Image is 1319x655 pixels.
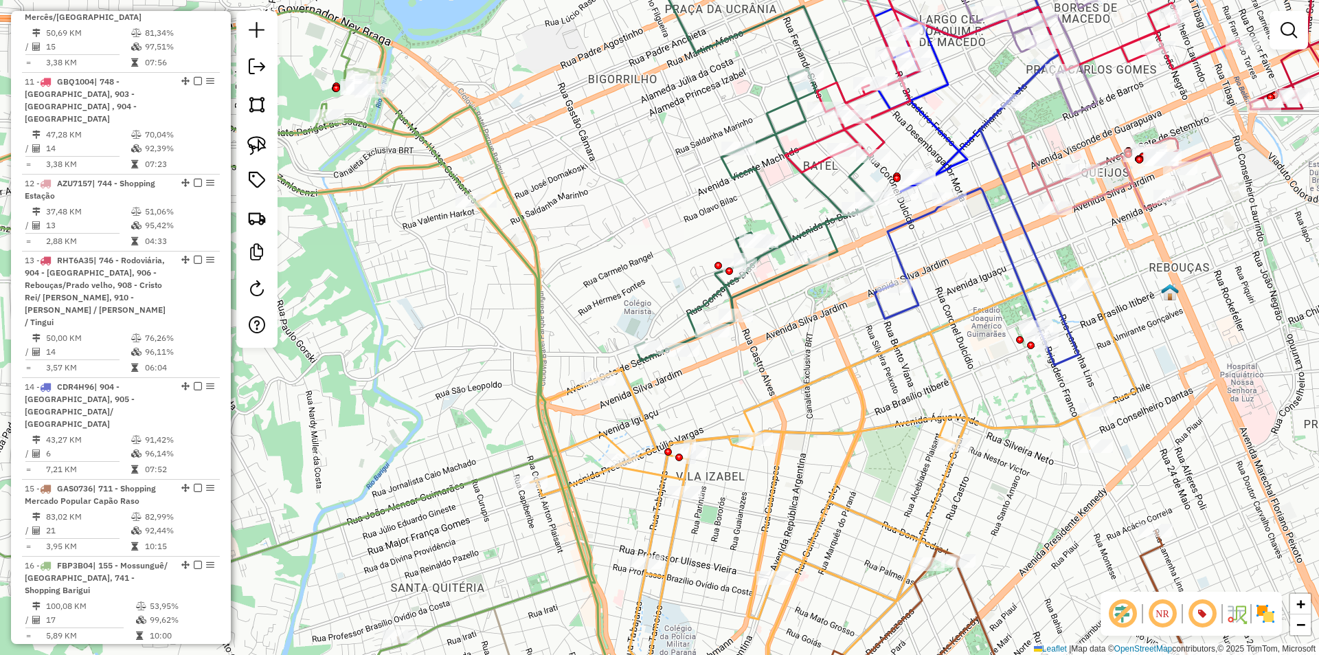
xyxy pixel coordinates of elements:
[144,157,214,171] td: 07:23
[144,540,214,553] td: 10:15
[144,219,214,232] td: 95,42%
[131,221,142,230] i: % de utilização da cubagem
[45,629,135,643] td: 5,89 KM
[25,157,32,171] td: =
[25,524,32,537] td: /
[144,345,214,359] td: 96,11%
[131,237,138,245] i: Tempo total em rota
[45,128,131,142] td: 47,28 KM
[136,602,146,610] i: % de utilização do peso
[25,76,137,124] span: | 748 - [GEOGRAPHIC_DATA], 903 - [GEOGRAPHIC_DATA] , 904 - [GEOGRAPHIC_DATA]
[144,331,214,345] td: 76,26%
[194,484,202,492] em: Finalizar rota
[45,26,131,40] td: 50,69 KM
[25,463,32,476] td: =
[45,447,131,460] td: 6
[131,513,142,521] i: % de utilização do peso
[45,234,131,248] td: 2,88 KM
[131,58,138,67] i: Tempo total em rota
[45,433,131,447] td: 43,27 KM
[243,238,271,269] a: Criar modelo
[131,43,142,51] i: % de utilização da cubagem
[181,484,190,492] em: Alterar sequência das rotas
[131,526,142,535] i: % de utilização da cubagem
[25,560,168,595] span: | 155 - Mossunguê/ [GEOGRAPHIC_DATA], 741 - Shopping Barigui
[25,483,156,506] span: 15 -
[144,26,214,40] td: 81,34%
[1226,603,1248,625] img: Fluxo de ruas
[144,524,214,537] td: 92,44%
[1186,597,1219,630] span: Exibir número da rota
[136,616,146,624] i: % de utilização da cubagem
[45,40,131,54] td: 15
[45,599,135,613] td: 100,08 KM
[32,43,41,51] i: Total de Atividades
[25,219,32,232] td: /
[144,361,214,375] td: 06:04
[25,540,32,553] td: =
[194,77,202,85] em: Finalizar rota
[25,178,155,201] span: | 744 - Shopping Estação
[32,131,41,139] i: Distância Total
[32,436,41,444] i: Distância Total
[25,234,32,248] td: =
[32,334,41,342] i: Distância Total
[136,632,143,640] i: Tempo total em rota
[206,77,214,85] em: Opções
[45,361,131,375] td: 3,57 KM
[206,382,214,390] em: Opções
[45,345,131,359] td: 14
[45,205,131,219] td: 37,48 KM
[144,205,214,219] td: 51,06%
[144,142,214,155] td: 92,39%
[131,29,142,37] i: % de utilização do peso
[32,602,41,610] i: Distância Total
[181,77,190,85] em: Alterar sequência das rotas
[206,256,214,264] em: Opções
[32,208,41,216] i: Distância Total
[144,463,214,476] td: 07:52
[25,345,32,359] td: /
[32,513,41,521] i: Distância Total
[243,16,271,47] a: Nova sessão e pesquisa
[25,56,32,69] td: =
[32,449,41,458] i: Total de Atividades
[45,56,131,69] td: 3,38 KM
[1146,597,1179,630] span: Ocultar NR
[247,136,267,155] img: Selecionar atividades - laço
[247,95,267,114] img: Selecionar atividades - polígono
[25,255,166,327] span: | 746 - Rodoviária, 904 - [GEOGRAPHIC_DATA], 906 - Rebouças/Prado velho, 908 - Cristo Rei/ [PERSO...
[32,616,41,624] i: Total de Atividades
[25,142,32,155] td: /
[45,510,131,524] td: 83,02 KM
[1275,16,1303,44] a: Exibir filtros
[206,179,214,187] em: Opções
[181,561,190,569] em: Alterar sequência das rotas
[25,255,166,327] span: 13 -
[45,142,131,155] td: 14
[181,382,190,390] em: Alterar sequência das rotas
[149,613,214,627] td: 99,62%
[131,334,142,342] i: % de utilização do peso
[242,203,272,233] a: Criar rota
[243,166,271,197] a: Vincular Rótulos
[1296,595,1305,612] span: +
[45,331,131,345] td: 50,00 KM
[1034,644,1067,654] a: Leaflet
[45,524,131,537] td: 21
[1161,283,1179,301] img: 704 UDC Full Brasilio
[25,381,135,429] span: | 904 - [GEOGRAPHIC_DATA], 905 - [GEOGRAPHIC_DATA]/ [GEOGRAPHIC_DATA]
[25,381,135,429] span: 14 -
[1290,594,1311,614] a: Zoom in
[144,40,214,54] td: 97,51%
[32,29,41,37] i: Distância Total
[57,483,93,493] span: GAS0736
[131,465,138,474] i: Tempo total em rota
[194,561,202,569] em: Finalizar rota
[45,219,131,232] td: 13
[25,76,137,124] span: 11 -
[194,382,202,390] em: Finalizar rota
[25,560,168,595] span: 16 -
[1290,614,1311,635] a: Zoom out
[57,76,94,87] span: GBQ1004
